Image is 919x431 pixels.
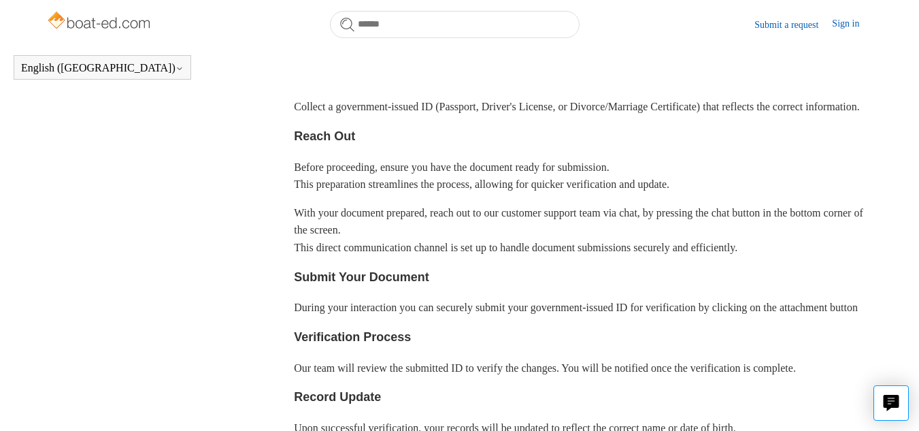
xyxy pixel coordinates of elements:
p: Before proceeding, ensure you have the document ready for submission. This preparation streamline... [294,159,873,193]
p: Our team will review the submitted ID to verify the changes. You will be notified once the verifi... [294,360,873,377]
img: Boat-Ed Help Center home page [46,8,154,35]
h3: Submit Your Document [294,268,873,287]
a: Submit a request [754,18,832,32]
h3: Record Update [294,387,873,407]
input: Search [330,11,580,38]
h3: Reach Out [294,127,873,146]
p: With your document prepared, reach out to our customer support team via chat, by pressing the cha... [294,204,873,257]
p: Collect a government-issued ID (Passport, Driver's License, or Divorce/Marriage Certificate) that... [294,98,873,116]
p: During your interaction you can securely submit your government-issued ID for verification by cli... [294,299,873,317]
button: English ([GEOGRAPHIC_DATA]) [21,62,184,74]
button: Live chat [873,385,909,421]
h3: Verification Process [294,328,873,347]
a: Sign in [832,16,873,33]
